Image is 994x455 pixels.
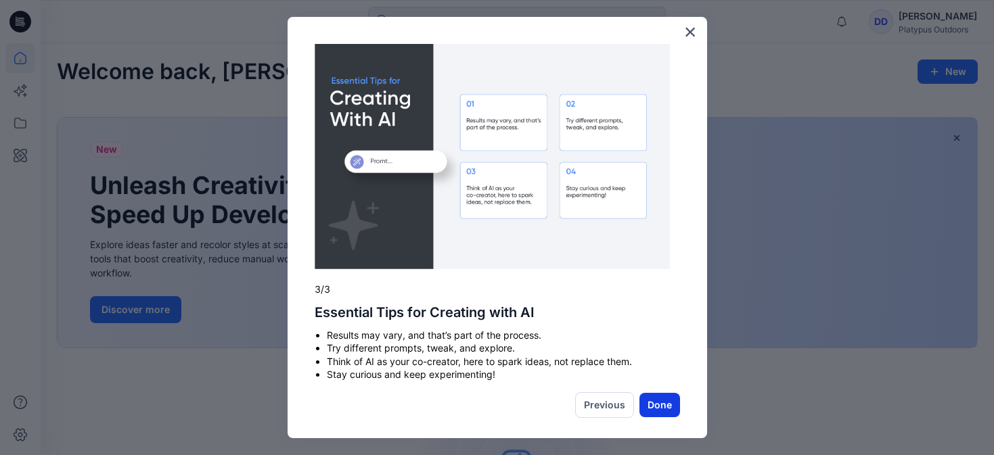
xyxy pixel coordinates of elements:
li: Try different prompts, tweak, and explore. [327,341,670,355]
li: Stay curious and keep experimenting! [327,368,670,381]
button: Done [639,393,680,417]
button: Close [684,21,697,43]
li: Results may vary, and that’s part of the process. [327,329,670,342]
p: 3/3 [315,283,670,296]
button: Previous [575,392,634,418]
h2: Essential Tips for Creating with AI [315,304,670,320]
li: Think of AI as your co-creator, here to spark ideas, not replace them. [327,355,670,368]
